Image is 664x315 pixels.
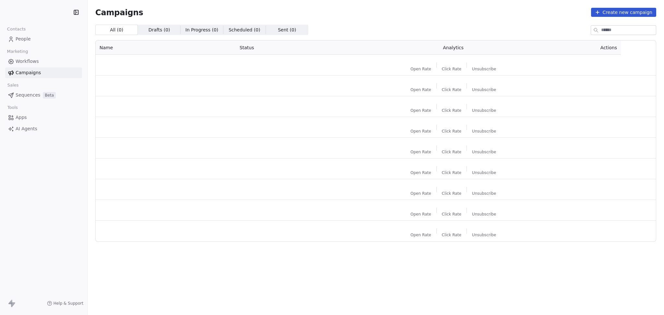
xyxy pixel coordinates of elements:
[442,212,461,217] span: Click Rate
[410,232,431,238] span: Open Rate
[410,87,431,92] span: Open Rate
[472,108,496,113] span: Unsubscribe
[472,191,496,196] span: Unsubscribe
[5,34,82,44] a: People
[410,191,431,196] span: Open Rate
[16,125,37,132] span: AI Agents
[5,67,82,78] a: Campaigns
[472,232,496,238] span: Unsubscribe
[96,41,236,55] th: Name
[4,24,29,34] span: Contacts
[410,129,431,134] span: Open Rate
[442,170,461,175] span: Click Rate
[5,90,82,100] a: SequencesBeta
[410,108,431,113] span: Open Rate
[16,92,40,99] span: Sequences
[16,69,41,76] span: Campaigns
[47,301,83,306] a: Help & Support
[229,27,260,33] span: Scheduled ( 0 )
[5,103,20,112] span: Tools
[472,87,496,92] span: Unsubscribe
[16,114,27,121] span: Apps
[95,8,143,17] span: Campaigns
[472,212,496,217] span: Unsubscribe
[43,92,56,99] span: Beta
[442,232,461,238] span: Click Rate
[410,212,431,217] span: Open Rate
[5,80,21,90] span: Sales
[472,149,496,155] span: Unsubscribe
[472,66,496,72] span: Unsubscribe
[5,112,82,123] a: Apps
[472,129,496,134] span: Unsubscribe
[16,58,39,65] span: Workflows
[442,66,461,72] span: Click Rate
[410,149,431,155] span: Open Rate
[472,170,496,175] span: Unsubscribe
[185,27,219,33] span: In Progress ( 0 )
[591,8,656,17] button: Create new campaign
[543,41,621,55] th: Actions
[4,47,31,56] span: Marketing
[442,108,461,113] span: Click Rate
[278,27,296,33] span: Sent ( 0 )
[53,301,83,306] span: Help & Support
[148,27,170,33] span: Drafts ( 0 )
[442,129,461,134] span: Click Rate
[442,191,461,196] span: Click Rate
[410,66,431,72] span: Open Rate
[236,41,363,55] th: Status
[363,41,543,55] th: Analytics
[5,123,82,134] a: AI Agents
[16,36,31,42] span: People
[5,56,82,67] a: Workflows
[442,149,461,155] span: Click Rate
[442,87,461,92] span: Click Rate
[410,170,431,175] span: Open Rate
